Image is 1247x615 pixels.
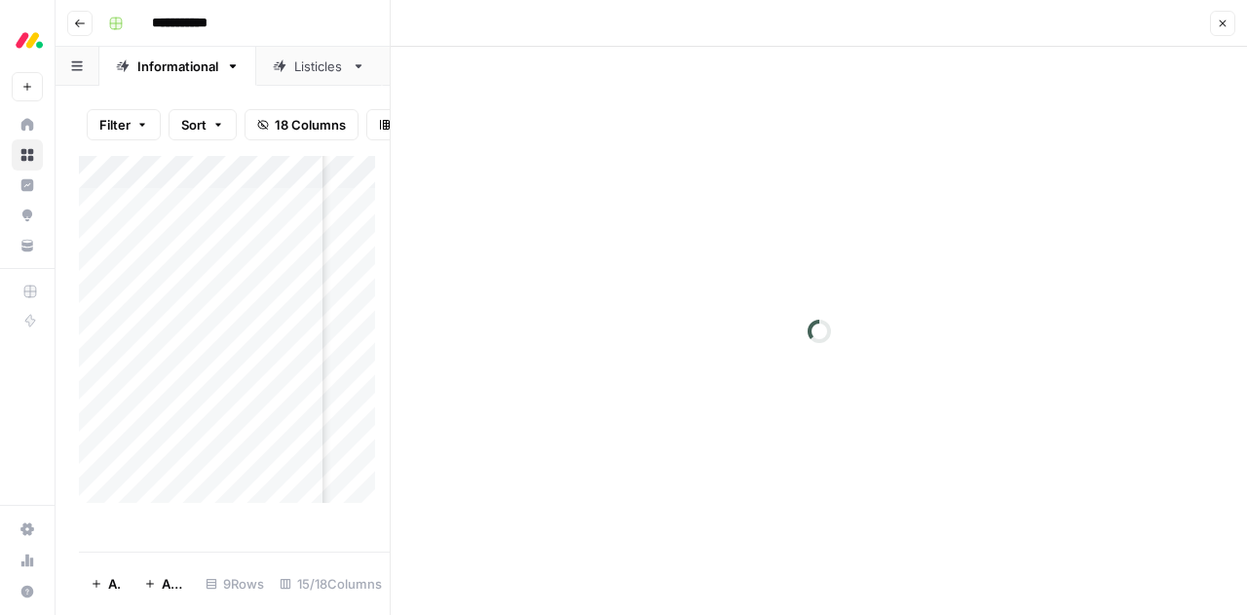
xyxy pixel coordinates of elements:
button: Add Row [79,568,132,599]
button: Workspace: Monday.com [12,16,43,64]
button: 18 Columns [245,109,359,140]
div: 9 Rows [198,568,272,599]
button: Help + Support [12,576,43,607]
span: Add 10 Rows [162,574,186,594]
button: Filter [87,109,161,140]
a: Insights [12,170,43,201]
a: Listicles [256,47,382,86]
a: Settings [12,514,43,545]
a: Home [12,109,43,140]
div: 15/18 Columns [272,568,390,599]
a: Usage [12,545,43,576]
a: Informational [99,47,256,86]
a: Opportunities [12,200,43,231]
div: Informational [137,57,218,76]
button: Sort [169,109,237,140]
a: Your Data [12,230,43,261]
span: Add Row [108,574,121,594]
span: 18 Columns [275,115,346,135]
span: Sort [181,115,207,135]
a: Browse [12,139,43,171]
div: Listicles [294,57,344,76]
span: Filter [99,115,131,135]
button: Add 10 Rows [132,568,198,599]
img: Monday.com Logo [12,22,47,58]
